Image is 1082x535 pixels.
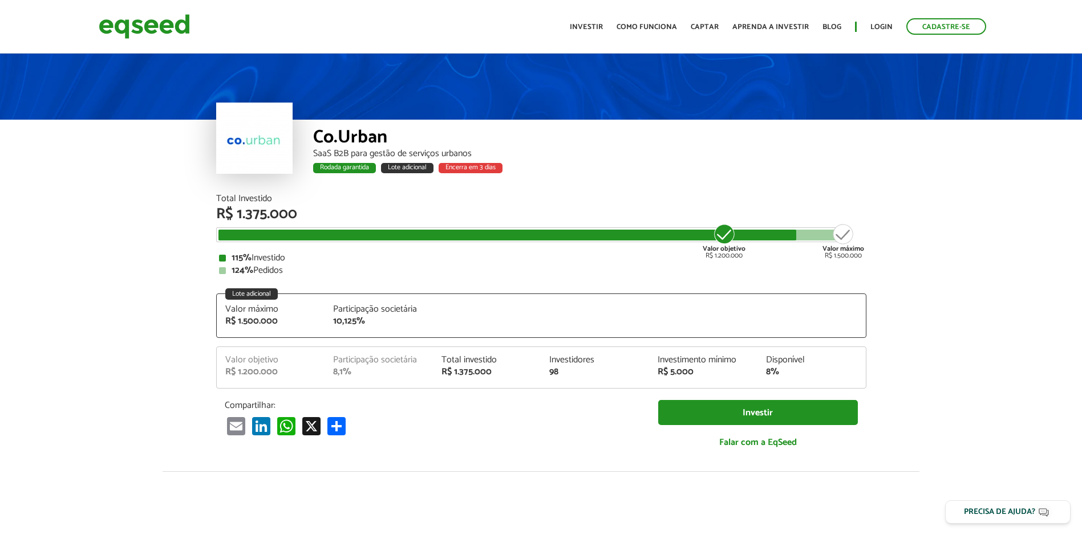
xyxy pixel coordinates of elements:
a: Captar [691,23,719,31]
div: 98 [549,367,641,377]
strong: 124% [232,263,253,278]
a: Aprenda a investir [732,23,809,31]
a: Compartilhar [325,416,348,435]
a: Blog [822,23,841,31]
a: Investir [658,400,858,426]
a: Email [225,416,248,435]
div: Investidores [549,356,641,365]
div: Total Investido [216,194,866,203]
img: EqSeed [99,11,190,42]
div: R$ 1.375.000 [441,367,533,377]
strong: 115% [232,250,252,266]
div: Pedidos [219,266,864,275]
div: Co.Urban [313,128,866,149]
div: Disponível [766,356,857,365]
div: R$ 1.375.000 [216,207,866,222]
a: Falar com a EqSeed [658,431,858,454]
div: R$ 1.200.000 [703,223,745,259]
a: LinkedIn [250,416,273,435]
div: SaaS B2B para gestão de serviços urbanos [313,149,866,158]
div: Investimento mínimo [658,356,749,365]
div: Valor objetivo [225,356,317,365]
div: Lote adicional [381,163,433,173]
strong: Valor objetivo [703,243,745,254]
div: Participação societária [333,356,424,365]
div: Rodada garantida [313,163,376,173]
div: 10,125% [333,317,424,326]
div: 8% [766,367,857,377]
div: Participação societária [333,305,424,314]
a: Cadastre-se [906,18,986,35]
div: Investido [219,254,864,263]
div: R$ 1.500.000 [225,317,317,326]
a: Investir [570,23,603,31]
div: Lote adicional [225,288,278,300]
div: Total investido [441,356,533,365]
a: Como funciona [617,23,677,31]
p: Compartilhar: [225,400,641,411]
strong: Valor máximo [822,243,864,254]
a: Login [870,23,893,31]
a: X [300,416,323,435]
div: R$ 5.000 [658,367,749,377]
div: 8,1% [333,367,424,377]
a: WhatsApp [275,416,298,435]
div: R$ 1.500.000 [822,223,864,259]
div: R$ 1.200.000 [225,367,317,377]
div: Valor máximo [225,305,317,314]
div: Encerra em 3 dias [439,163,502,173]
